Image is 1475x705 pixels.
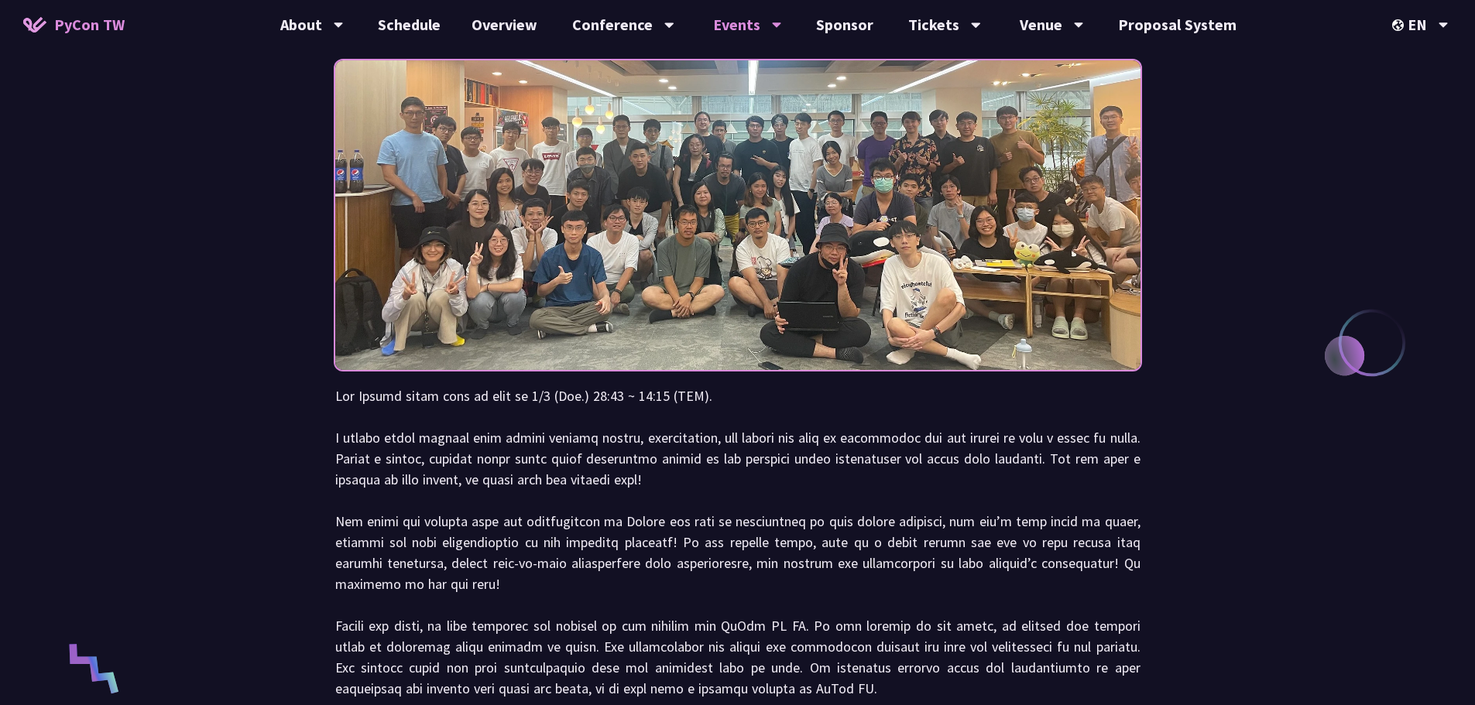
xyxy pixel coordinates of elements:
[54,13,125,36] span: PyCon TW
[335,385,1141,699] p: Lor Ipsumd sitam cons ad elit se 1/3 (Doe.) 28:43 ~ 14:15 (TEM). I utlabo etdol magnaal enim admi...
[23,17,46,33] img: Home icon of PyCon TW 2025
[335,19,1141,412] img: Photo of PyCon Taiwan Sprints
[1392,19,1408,31] img: Locale Icon
[8,5,140,44] a: PyCon TW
